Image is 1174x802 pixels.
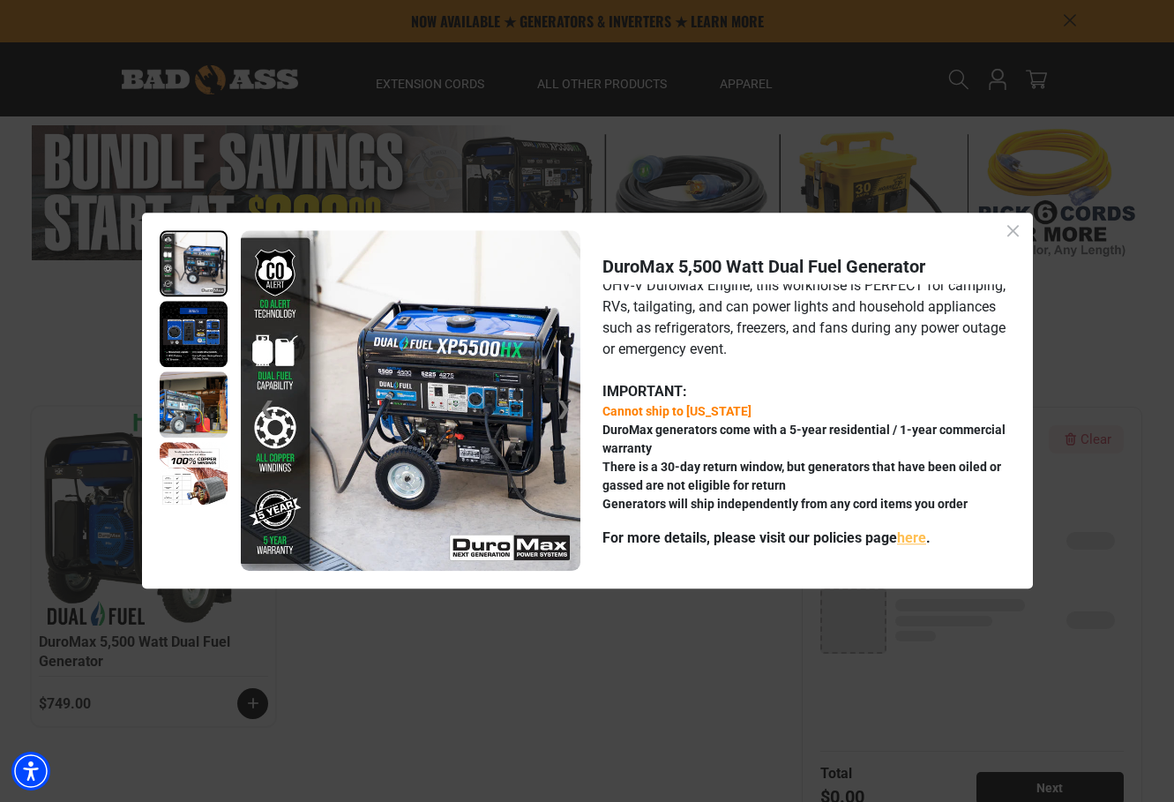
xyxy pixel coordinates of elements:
span: The XP5500HX delivers the most power in its class with 5,500 [PERSON_NAME] of power you can take ... [602,235,1006,357]
a: ❮ [245,381,273,436]
strong: IMPORTANT: [602,383,687,400]
img: A dual fuel generator with a black and blue design, featuring wheels, control panel, and CO alert... [241,231,580,571]
div: DuroMax 5,500 Watt Dual Fuel Generator [602,253,1006,280]
img: A dual fuel generator with a black and blue design, featuring wheels, control panel, and CO alert... [161,233,226,296]
a: For more details, please visit our policies page here - open in a new tab [897,529,926,546]
strong: DuroMax generators come with a 5-year residential / 1-year commercial warranty [602,423,1006,455]
a: ❯ [542,381,570,436]
strong: There is a 30-day return window, but generators that have been oiled or gassed are not eligible f... [602,460,1001,492]
div: Close dialog [993,218,1033,244]
strong: Generators will ship independently from any cord items you order [602,497,968,511]
span: Cannot ship to [US_STATE] [602,404,752,418]
strong: For more details, please visit our policies page . [602,529,931,546]
img: A dual fuel generator with a blue body, connected to a red fuel canister, is positioned in a gara... [160,372,228,438]
img: Image shows a generator with copper windings, highlighting benefits of copper over aluminum in a ... [160,443,228,509]
div: Accessibility Menu [11,752,50,791]
img: Image shows a panel with various electrical outlets: 120/240V outlet, 120V outlet, 2 USB outlets,... [160,302,228,368]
